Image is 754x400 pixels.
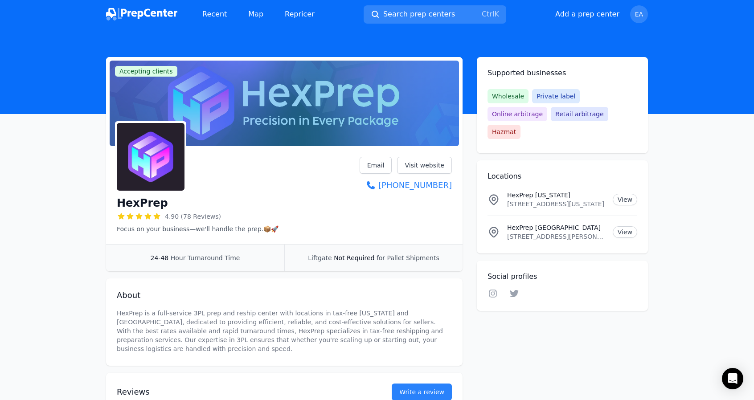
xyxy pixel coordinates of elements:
[117,224,279,233] p: Focus on your business—we'll handle the prep.📦🚀
[308,254,332,261] span: Liftgate
[117,123,184,191] img: HexPrep
[722,368,743,389] div: Open Intercom Messenger
[171,254,240,261] span: Hour Turnaround Time
[117,289,452,302] h2: About
[635,11,643,17] span: EA
[482,10,494,18] kbd: Ctrl
[360,157,392,174] a: Email
[507,223,606,232] p: HexPrep [GEOGRAPHIC_DATA]
[555,9,619,20] button: Add a prep center
[360,179,452,192] a: [PHONE_NUMBER]
[334,254,374,261] span: Not Required
[115,66,177,77] span: Accepting clients
[488,107,547,121] span: Online arbitrage
[507,191,606,200] p: HexPrep [US_STATE]
[488,125,520,139] span: Hazmat
[383,9,455,20] span: Search prep centers
[278,5,322,23] a: Repricer
[507,232,606,241] p: [STREET_ADDRESS][PERSON_NAME][US_STATE]
[488,171,637,182] h2: Locations
[630,5,648,23] button: EA
[613,226,637,238] a: View
[364,5,506,24] button: Search prep centersCtrlK
[117,196,168,210] h1: HexPrep
[507,200,606,208] p: [STREET_ADDRESS][US_STATE]
[195,5,234,23] a: Recent
[117,386,363,398] h2: Reviews
[241,5,270,23] a: Map
[151,254,169,261] span: 24-48
[106,8,177,20] img: PrepCenter
[377,254,439,261] span: for Pallet Shipments
[165,212,221,221] span: 4.90 (78 Reviews)
[488,68,637,78] h2: Supported businesses
[488,271,637,282] h2: Social profiles
[532,89,580,103] span: Private label
[613,194,637,205] a: View
[117,309,452,353] p: HexPrep is a full-service 3PL prep and reship center with locations in tax-free [US_STATE] and [G...
[488,89,529,103] span: Wholesale
[494,10,499,18] kbd: K
[551,107,608,121] span: Retail arbitrage
[397,157,452,174] a: Visit website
